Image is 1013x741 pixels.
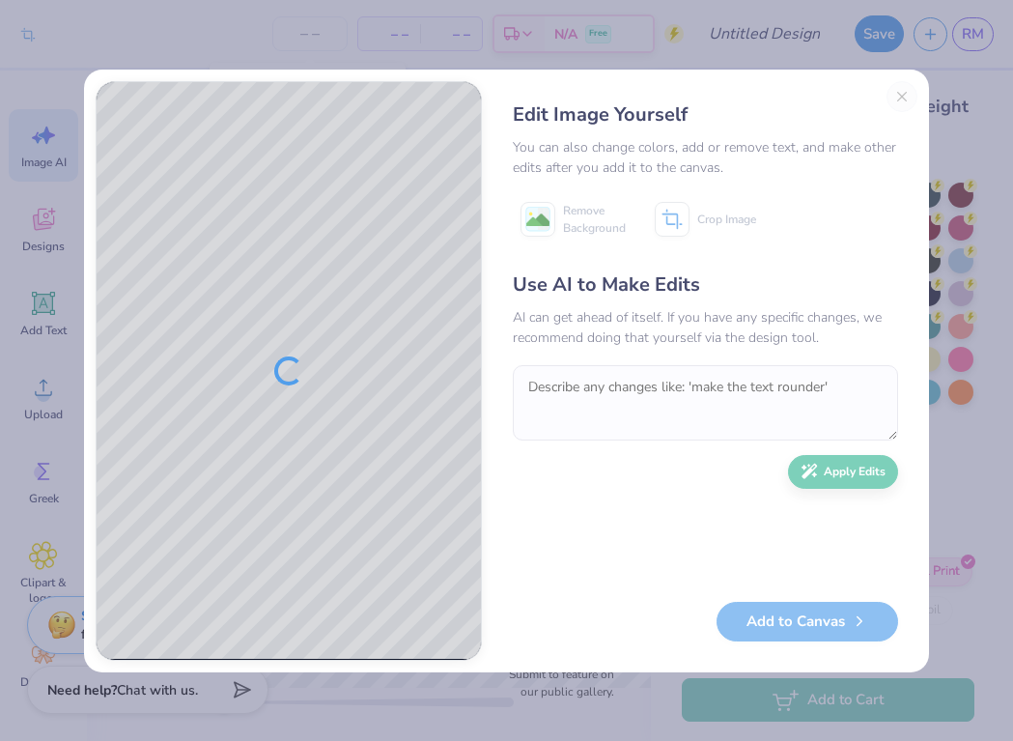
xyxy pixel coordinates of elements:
span: Remove Background [563,202,626,237]
span: Crop Image [697,211,756,228]
div: AI can get ahead of itself. If you have any specific changes, we recommend doing that yourself vi... [513,307,898,348]
div: Use AI to Make Edits [513,271,898,299]
button: Crop Image [647,195,768,243]
button: Remove Background [513,195,633,243]
div: Edit Image Yourself [513,100,898,129]
div: You can also change colors, add or remove text, and make other edits after you add it to the canvas. [513,137,898,178]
